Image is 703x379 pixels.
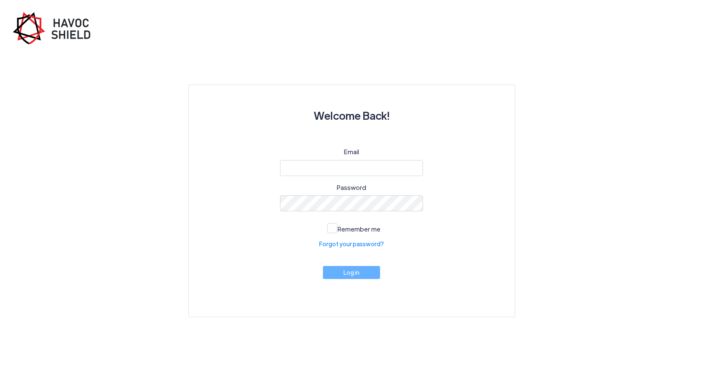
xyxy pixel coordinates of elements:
img: havoc-shield-register-logo.png [13,12,97,44]
h3: Welcome Back! [209,105,494,126]
span: Remember me [338,225,381,233]
label: Email [344,147,359,157]
button: Log in [323,266,380,279]
a: Forgot your password? [319,240,384,248]
label: Password [337,183,366,192]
